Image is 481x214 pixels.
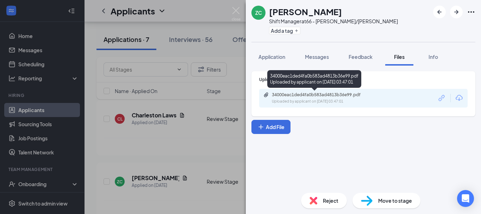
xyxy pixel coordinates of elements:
span: Reject [323,197,338,204]
button: ArrowLeftNew [433,6,446,18]
div: Shift Manager at 66 - [PERSON_NAME]/[PERSON_NAME] [269,18,398,25]
div: Open Intercom Messenger [457,190,474,207]
span: Feedback [349,54,373,60]
h1: [PERSON_NAME] [269,6,342,18]
div: Upload Resume [259,77,468,82]
span: Application [258,54,285,60]
svg: Plus [294,29,299,33]
div: ZC [255,9,262,16]
svg: ArrowLeftNew [435,8,444,16]
div: 34000eac1ded4fa0b583ad4813b36e99.pdf [272,92,370,98]
svg: Ellipses [467,8,475,16]
button: PlusAdd a tag [269,27,300,34]
svg: Link [437,93,446,103]
svg: Paperclip [263,92,269,98]
span: Files [394,54,405,60]
div: Uploaded by applicant on [DATE] 03:47:01 [272,99,377,104]
button: Add FilePlus [251,120,291,134]
span: Move to stage [378,197,412,204]
span: Info [429,54,438,60]
div: 34000eac1ded4fa0b583ad4813b36e99.pdf Uploaded by applicant on [DATE] 03:47:01 [267,70,361,88]
svg: ArrowRight [452,8,461,16]
a: Paperclip34000eac1ded4fa0b583ad4813b36e99.pdfUploaded by applicant on [DATE] 03:47:01 [263,92,377,104]
svg: Plus [257,123,264,130]
svg: Download [455,94,463,102]
button: ArrowRight [450,6,463,18]
span: Messages [305,54,329,60]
